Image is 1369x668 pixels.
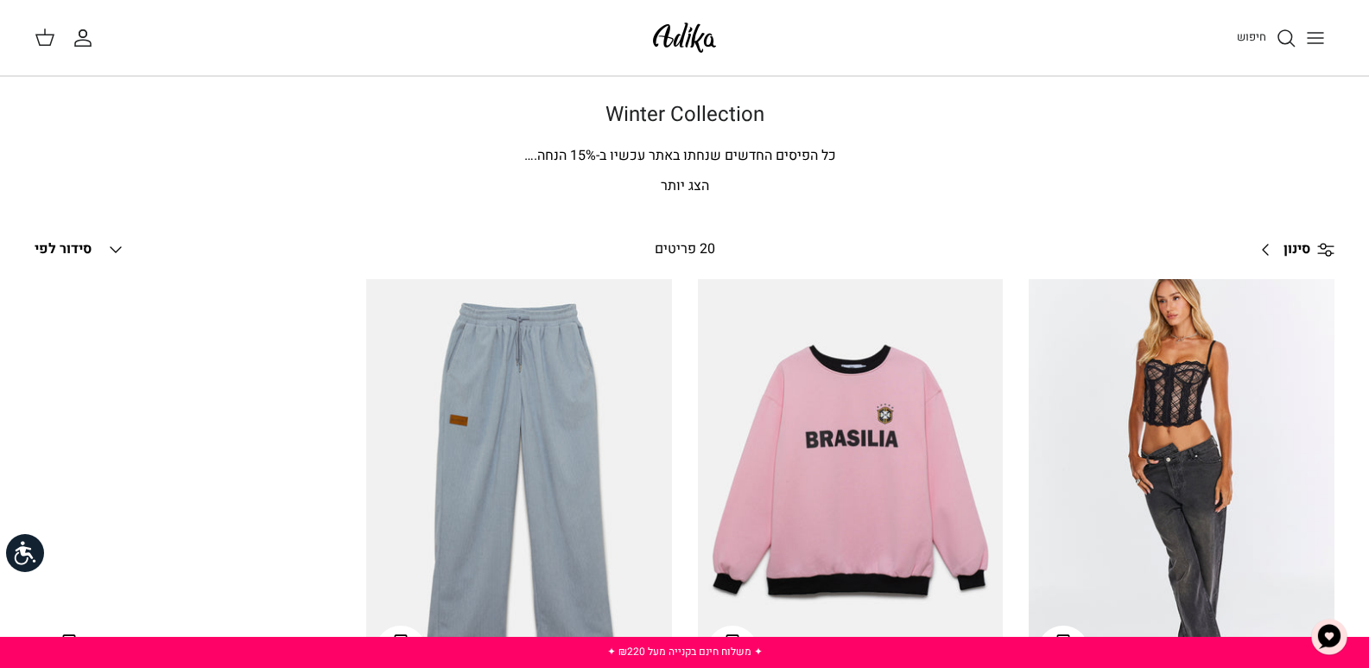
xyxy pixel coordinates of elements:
[648,17,721,58] img: Adika IL
[607,644,763,659] a: ✦ משלוח חינם בקנייה מעל ₪220 ✦
[73,28,100,48] a: החשבון שלי
[80,103,1290,128] h1: Winter Collection
[530,239,839,261] div: 20 פריטים
[570,145,586,166] span: 15
[80,175,1290,198] p: הצג יותר
[1296,19,1334,57] button: Toggle menu
[35,239,92,259] span: סידור לפי
[1237,28,1296,48] a: חיפוש
[1249,229,1334,270] a: סינון
[524,145,596,166] span: % הנחה.
[35,231,126,269] button: סידור לפי
[596,145,836,166] span: כל הפיסים החדשים שנחתו באתר עכשיו ב-
[1237,29,1266,45] span: חיפוש
[1303,611,1355,663] button: צ'אט
[1283,239,1310,261] span: סינון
